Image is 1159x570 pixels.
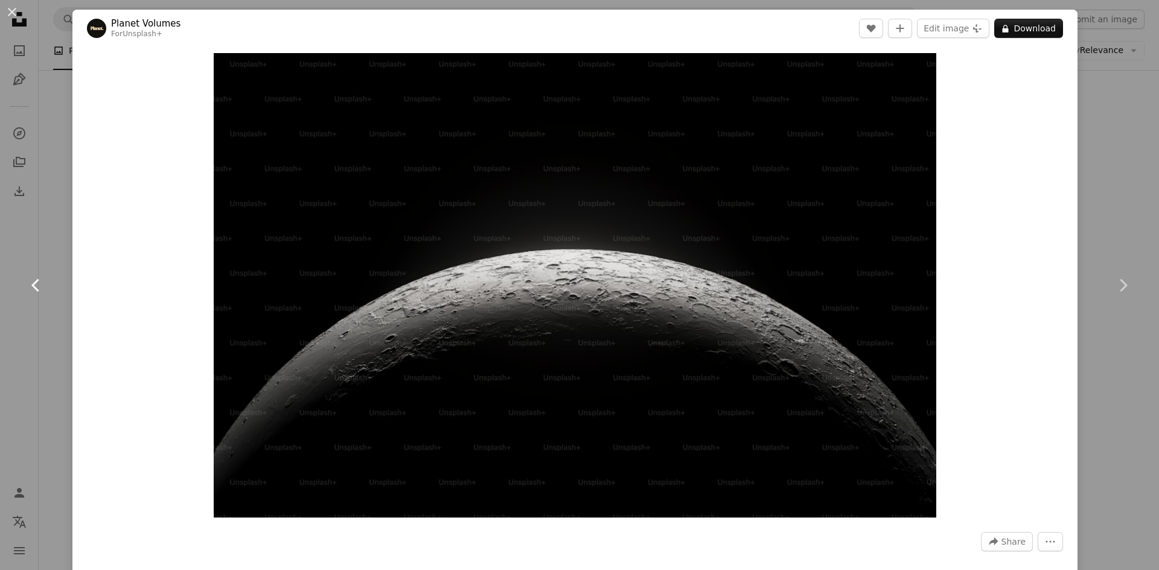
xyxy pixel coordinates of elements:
[859,19,883,38] button: Like
[981,532,1033,551] button: Share this image
[214,53,937,518] img: a black and white photo of the moon
[111,30,180,39] div: For
[111,17,180,30] a: Planet Volumes
[888,19,912,38] button: Add to Collection
[1087,227,1159,343] a: Next
[1038,532,1063,551] button: More Actions
[123,30,162,38] a: Unsplash+
[87,19,106,38] img: Go to Planet Volumes's profile
[917,19,989,38] button: Edit image
[214,53,937,518] button: Zoom in on this image
[994,19,1063,38] button: Download
[1001,533,1026,551] span: Share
